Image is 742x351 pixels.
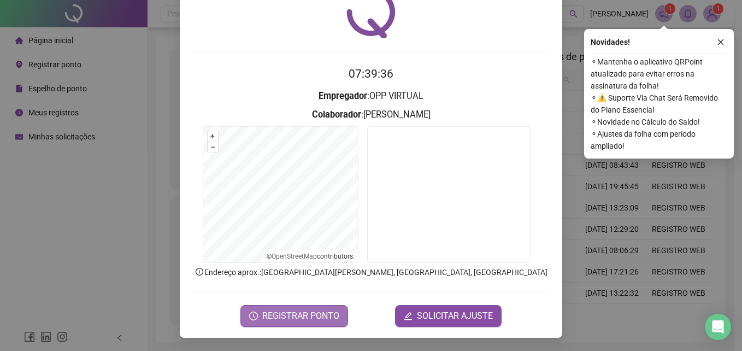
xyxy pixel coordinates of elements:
[395,305,502,327] button: editSOLICITAR AJUSTE
[404,312,413,320] span: edit
[591,56,727,92] span: ⚬ Mantenha o aplicativo QRPoint atualizado para evitar erros na assinatura da folha!
[193,89,549,103] h3: : OPP VIRTUAL
[417,309,493,323] span: SOLICITAR AJUSTE
[193,266,549,278] p: Endereço aprox. : [GEOGRAPHIC_DATA][PERSON_NAME], [GEOGRAPHIC_DATA], [GEOGRAPHIC_DATA]
[240,305,348,327] button: REGISTRAR PONTO
[705,314,731,340] div: Open Intercom Messenger
[591,92,727,116] span: ⚬ ⚠️ Suporte Via Chat Será Removido do Plano Essencial
[591,128,727,152] span: ⚬ Ajustes da folha com período ampliado!
[272,253,317,260] a: OpenStreetMap
[208,142,218,153] button: –
[267,253,355,260] li: © contributors.
[312,109,361,120] strong: Colaborador
[319,91,367,101] strong: Empregador
[249,312,258,320] span: clock-circle
[208,131,218,142] button: +
[591,36,630,48] span: Novidades !
[349,67,393,80] time: 07:39:36
[262,309,339,323] span: REGISTRAR PONTO
[195,267,204,277] span: info-circle
[591,116,727,128] span: ⚬ Novidade no Cálculo do Saldo!
[717,38,725,46] span: close
[193,108,549,122] h3: : [PERSON_NAME]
